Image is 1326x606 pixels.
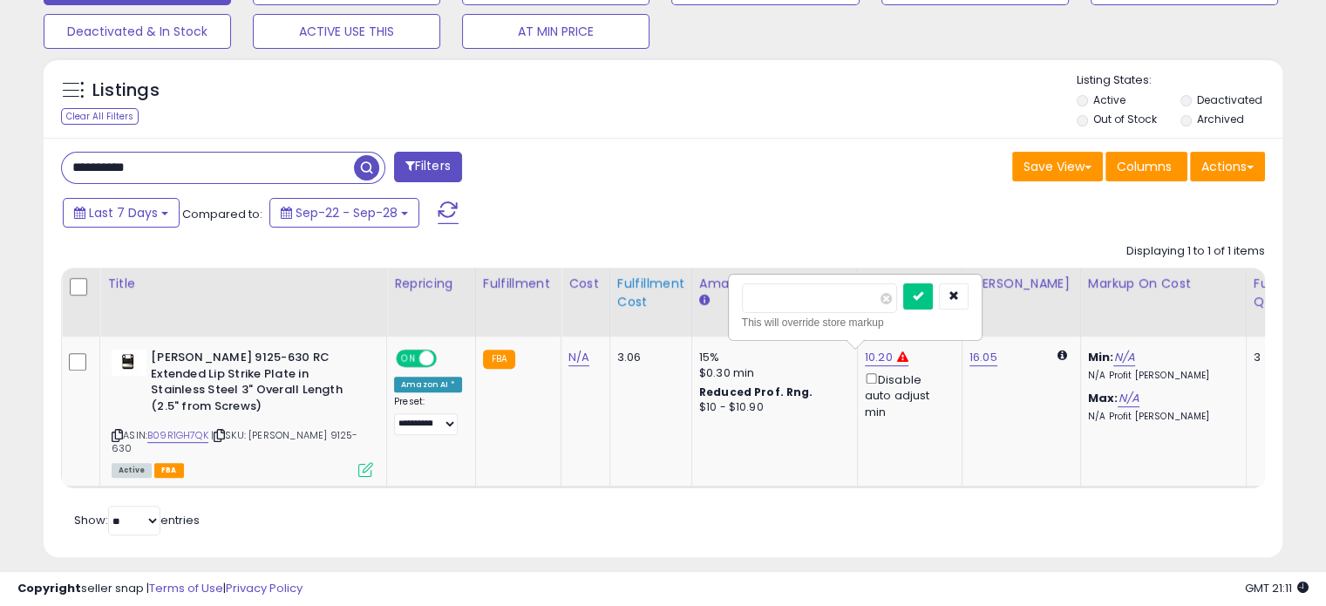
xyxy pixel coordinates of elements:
[1196,112,1243,126] label: Archived
[61,108,139,125] div: Clear All Filters
[1088,349,1114,365] b: Min:
[742,314,969,331] div: This will override store markup
[617,350,678,365] div: 3.06
[1117,158,1172,175] span: Columns
[1012,152,1103,181] button: Save View
[969,349,997,366] a: 16.05
[1093,92,1125,107] label: Active
[1105,152,1187,181] button: Columns
[147,428,208,443] a: B09R1GH7QK
[865,349,893,366] a: 10.20
[1088,411,1233,423] p: N/A Profit [PERSON_NAME]
[699,365,844,381] div: $0.30 min
[17,580,81,596] strong: Copyright
[44,14,231,49] button: Deactivated & In Stock
[253,14,440,49] button: ACTIVE USE THIS
[1077,72,1282,89] p: Listing States:
[699,400,844,415] div: $10 - $10.90
[269,198,419,228] button: Sep-22 - Sep-28
[1254,350,1308,365] div: 3
[63,198,180,228] button: Last 7 Days
[699,275,850,293] div: Amazon Fees
[226,580,303,596] a: Privacy Policy
[483,275,554,293] div: Fulfillment
[483,350,515,369] small: FBA
[699,350,844,365] div: 15%
[92,78,160,103] h5: Listings
[1190,152,1265,181] button: Actions
[1113,349,1134,366] a: N/A
[699,385,813,399] b: Reduced Prof. Rng.
[1254,275,1314,311] div: Fulfillable Quantity
[296,204,398,221] span: Sep-22 - Sep-28
[149,580,223,596] a: Terms of Use
[1093,112,1157,126] label: Out of Stock
[89,204,158,221] span: Last 7 Days
[568,275,602,293] div: Cost
[74,512,200,528] span: Show: entries
[112,463,152,478] span: All listings currently available for purchase on Amazon
[865,370,949,420] div: Disable auto adjust min
[1118,390,1139,407] a: N/A
[151,350,363,419] b: [PERSON_NAME] 9125-630 RC Extended Lip Strike Plate in Stainless Steel 3" Overall Length (2.5" fr...
[462,14,649,49] button: AT MIN PRICE
[398,351,419,366] span: ON
[617,275,684,311] div: Fulfillment Cost
[112,350,373,475] div: ASIN:
[1088,370,1233,382] p: N/A Profit [PERSON_NAME]
[112,428,357,454] span: | SKU: [PERSON_NAME] 9125-630
[394,396,462,435] div: Preset:
[568,349,589,366] a: N/A
[112,350,146,376] img: 21Qic6Ll-CL._SL40_.jpg
[1088,275,1239,293] div: Markup on Cost
[1088,390,1119,406] b: Max:
[107,275,379,293] div: Title
[182,206,262,222] span: Compared to:
[969,275,1073,293] div: [PERSON_NAME]
[394,275,468,293] div: Repricing
[1080,268,1246,337] th: The percentage added to the cost of goods (COGS) that forms the calculator for Min & Max prices.
[1126,243,1265,260] div: Displaying 1 to 1 of 1 items
[17,581,303,597] div: seller snap | |
[394,377,462,392] div: Amazon AI *
[394,152,462,182] button: Filters
[1245,580,1309,596] span: 2025-10-6 21:11 GMT
[154,463,184,478] span: FBA
[434,351,462,366] span: OFF
[699,293,710,309] small: Amazon Fees.
[1196,92,1261,107] label: Deactivated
